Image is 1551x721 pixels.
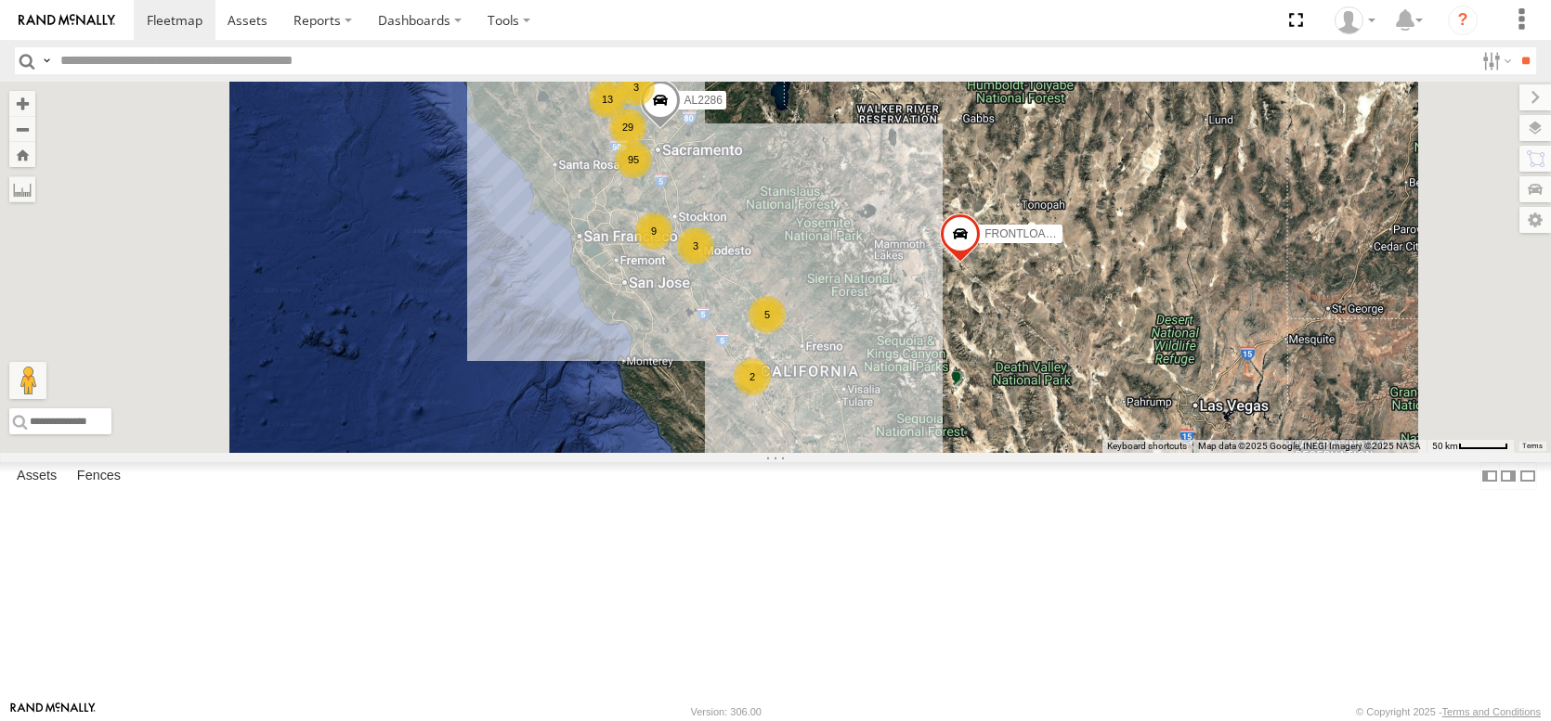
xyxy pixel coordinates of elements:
[39,47,54,74] label: Search Query
[589,81,626,118] div: 13
[19,14,115,27] img: rand-logo.svg
[609,109,646,146] div: 29
[691,706,762,717] div: Version: 306.00
[1475,47,1515,74] label: Search Filter Options
[1427,440,1514,453] button: Map Scale: 50 km per 50 pixels
[1499,462,1518,489] label: Dock Summary Table to the Right
[1480,462,1499,489] label: Dock Summary Table to the Left
[7,463,66,489] label: Assets
[9,142,35,167] button: Zoom Home
[1442,706,1541,717] a: Terms and Conditions
[1328,6,1382,34] div: Dennis Braga
[1519,207,1551,233] label: Map Settings
[9,176,35,202] label: Measure
[10,702,96,721] a: Visit our Website
[68,463,130,489] label: Fences
[1107,440,1187,453] button: Keyboard shortcuts
[9,362,46,399] button: Drag Pegman onto the map to open Street View
[618,69,655,106] div: 3
[684,94,723,107] span: AL2286
[1518,462,1537,489] label: Hide Summary Table
[615,141,652,178] div: 95
[677,227,714,264] div: 3
[1356,706,1541,717] div: © Copyright 2025 -
[1198,441,1421,451] span: Map data ©2025 Google, INEGI Imagery ©2025 NASA
[734,358,771,395] div: 2
[749,296,786,333] div: 5
[9,116,35,142] button: Zoom out
[635,212,672,250] div: 9
[9,91,35,116] button: Zoom in
[1523,443,1543,450] a: Terms (opens in new tab)
[984,227,1112,240] span: FRONTLOADER JD344H
[1448,6,1478,35] i: ?
[1432,441,1458,451] span: 50 km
